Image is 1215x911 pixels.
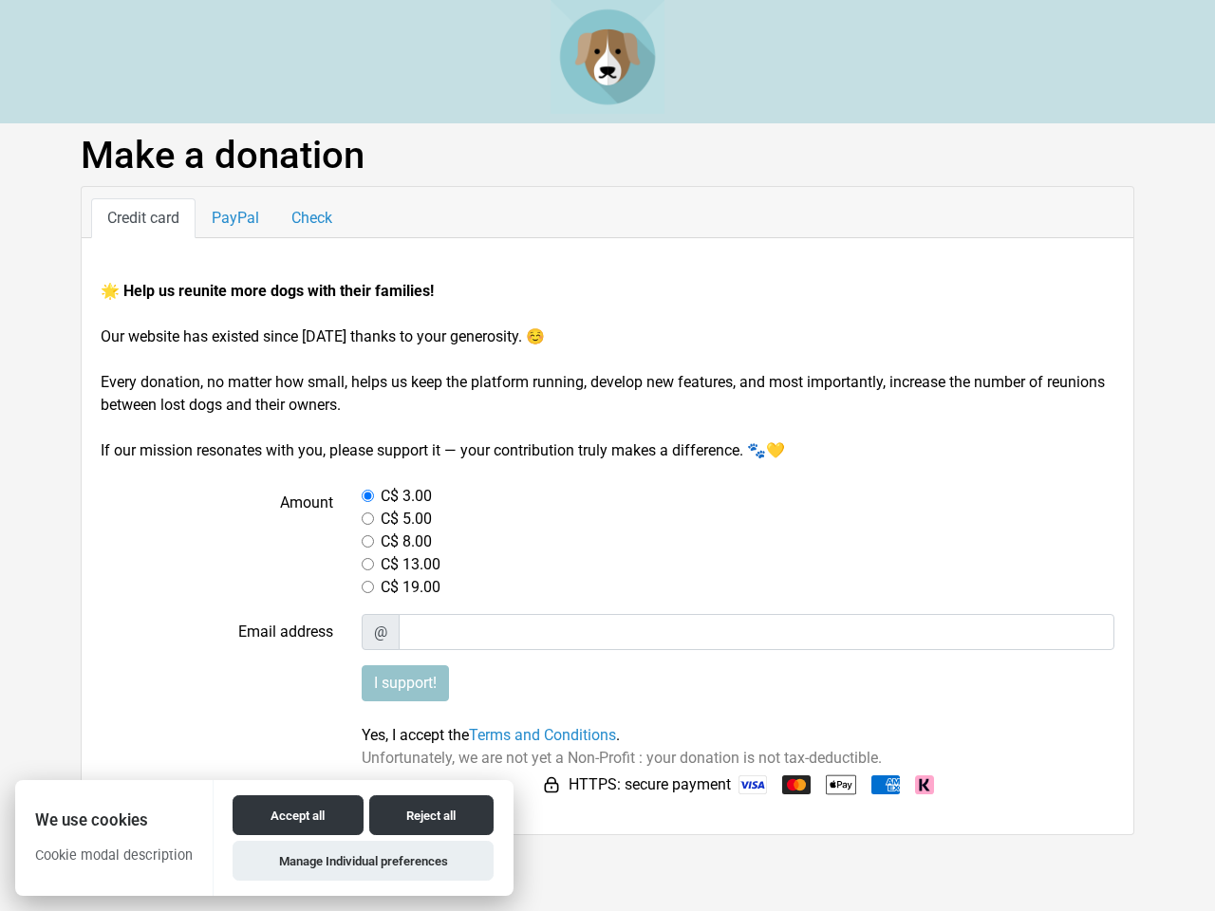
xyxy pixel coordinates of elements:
[15,846,213,880] p: Cookie modal description
[275,198,348,238] a: Check
[369,795,494,835] button: Reject all
[469,726,616,744] a: Terms and Conditions
[542,775,561,794] img: HTTPS: secure payment
[101,280,1114,800] form: Our website has existed since [DATE] thanks to your generosity. ☺️ Every donation, no matter how ...
[362,726,620,744] span: Yes, I accept the .
[196,198,275,238] a: PayPal
[381,576,440,599] label: C$ 19.00
[738,775,767,794] img: Visa
[569,773,731,796] span: HTTPS: secure payment
[101,282,434,300] strong: 🌟 Help us reunite more dogs with their families!
[362,665,449,701] input: I support!
[381,508,432,530] label: C$ 5.00
[381,553,440,576] label: C$ 13.00
[782,775,811,794] img: Mastercard
[81,133,1134,178] h1: Make a donation
[362,614,400,650] span: @
[91,198,196,238] a: Credit card
[233,841,493,881] button: Manage Individual preferences
[826,770,856,800] img: Apple Pay
[362,749,882,767] span: Unfortunately, we are not yet a Non-Profit : your donation is not tax-deductible.
[233,795,363,835] button: Accept all
[871,775,900,794] img: American Express
[86,485,347,599] label: Amount
[915,775,934,794] img: Klarna
[381,485,432,508] label: C$ 3.00
[15,811,213,829] h2: We use cookies
[381,530,432,553] label: C$ 8.00
[86,614,347,650] label: Email address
